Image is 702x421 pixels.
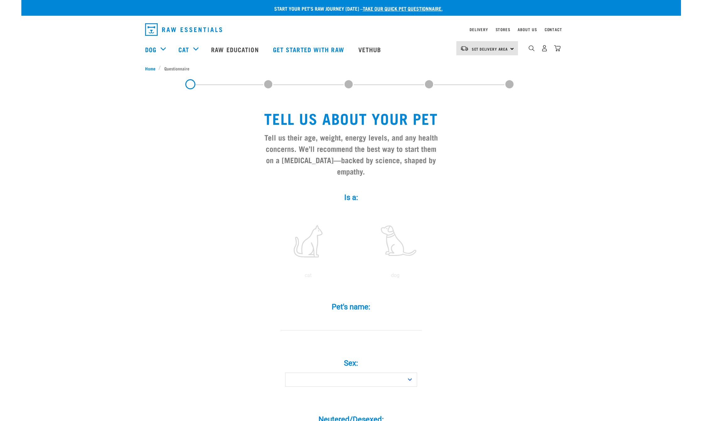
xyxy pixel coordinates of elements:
label: Pet's name: [257,301,445,313]
a: Get started with Raw [267,37,352,62]
img: user.png [541,45,548,52]
span: Set Delivery Area [472,48,508,50]
a: Raw Education [205,37,266,62]
nav: breadcrumbs [145,65,557,72]
h1: Tell us about your pet [262,109,440,126]
p: cat [266,272,351,279]
a: Vethub [352,37,389,62]
a: Stores [496,28,510,30]
nav: dropdown navigation [21,37,681,62]
nav: dropdown navigation [140,21,562,38]
h3: Tell us their age, weight, energy levels, and any health concerns. We’ll recommend the best way t... [262,131,440,177]
a: take our quick pet questionnaire. [363,7,443,10]
p: Start your pet’s raw journey [DATE] – [26,5,686,12]
img: van-moving.png [460,46,469,51]
a: Dog [145,45,156,54]
label: Is a: [257,192,445,203]
img: home-icon@2x.png [554,45,561,52]
a: About Us [518,28,537,30]
a: Home [145,65,159,72]
img: Raw Essentials Logo [145,23,222,36]
a: Cat [178,45,189,54]
img: home-icon-1@2x.png [529,45,535,51]
p: dog [353,272,438,279]
a: Contact [545,28,562,30]
label: Sex: [257,357,445,369]
a: Delivery [470,28,488,30]
span: Home [145,65,155,72]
